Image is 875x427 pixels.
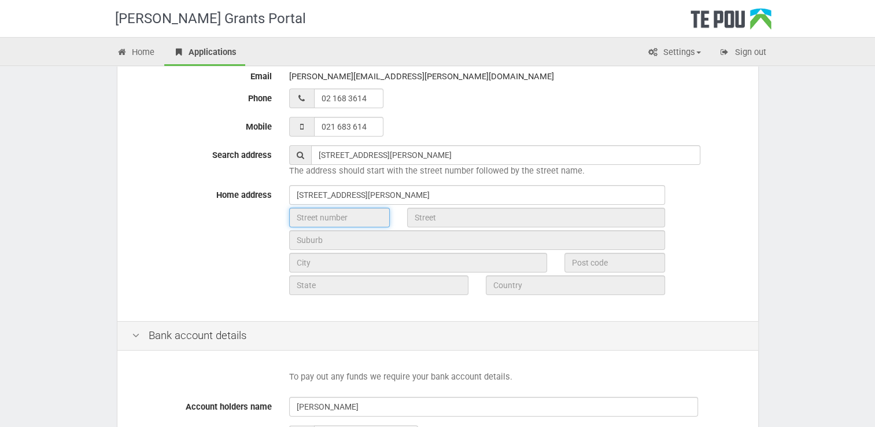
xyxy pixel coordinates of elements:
span: Account holders name [186,402,272,412]
span: The address should start with the street number followed by the street name. [289,165,585,176]
input: Country [486,275,665,295]
input: Street [407,208,665,227]
a: Applications [164,41,245,66]
input: Suburb [289,230,665,250]
p: To pay out any funds we require your bank account details. [289,371,744,383]
input: State [289,275,468,295]
input: Find your home address by typing here... [311,145,700,165]
label: Email [123,67,280,83]
span: Phone [248,93,272,104]
span: Mobile [246,122,272,132]
a: Settings [639,41,710,66]
a: Sign out [711,41,775,66]
label: Home address [123,185,280,201]
input: Street number [289,208,390,227]
input: Post code [564,253,665,273]
input: Building name [289,185,665,205]
label: Search address [123,145,280,161]
div: Bank account details [117,321,758,351]
div: Te Pou Logo [691,8,771,37]
div: [PERSON_NAME][EMAIL_ADDRESS][PERSON_NAME][DOMAIN_NAME] [289,67,744,87]
input: City [289,253,547,273]
a: Home [108,41,164,66]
